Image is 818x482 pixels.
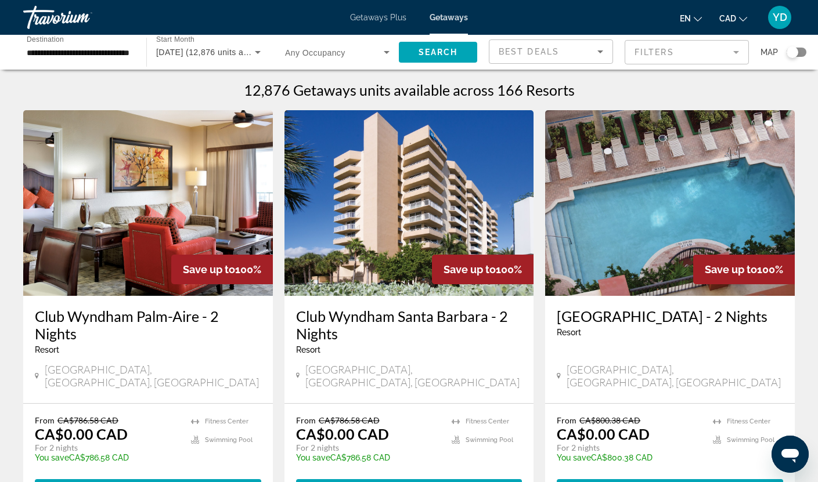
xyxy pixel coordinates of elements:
span: Destination [27,35,64,43]
span: Resort [296,345,320,354]
span: Save up to [183,263,235,276]
p: For 2 nights [35,443,179,453]
p: CA$786.58 CAD [296,453,441,462]
p: CA$800.38 CAD [557,453,701,462]
a: Travorium [23,2,139,32]
img: 3875I01X.jpg [23,110,273,296]
span: en [680,14,691,23]
span: CA$786.58 CAD [319,415,380,425]
span: [GEOGRAPHIC_DATA], [GEOGRAPHIC_DATA], [GEOGRAPHIC_DATA] [305,363,522,389]
a: Club Wyndham Santa Barbara - 2 Nights [296,307,522,342]
p: For 2 nights [557,443,701,453]
a: [GEOGRAPHIC_DATA] - 2 Nights [557,307,783,325]
h1: 12,876 Getaways units available across 166 Resorts [244,81,575,99]
span: Fitness Center [205,418,248,425]
div: 100% [171,255,273,284]
span: Swimming Pool [466,436,513,444]
div: 100% [693,255,795,284]
span: You save [35,453,69,462]
span: Fitness Center [466,418,509,425]
span: Map [761,44,778,60]
p: CA$0.00 CAD [296,425,389,443]
button: Search [399,42,477,63]
a: Getaways Plus [350,13,406,22]
button: Change currency [719,10,747,27]
span: CAD [719,14,736,23]
span: Resort [35,345,59,354]
mat-select: Sort by [499,45,603,59]
span: From [35,415,55,425]
span: CA$800.38 CAD [579,415,640,425]
span: Fitness Center [727,418,770,425]
span: [GEOGRAPHIC_DATA], [GEOGRAPHIC_DATA], [GEOGRAPHIC_DATA] [45,363,261,389]
button: Filter [625,39,749,65]
span: Search [419,48,458,57]
img: 2890O01X.jpg [545,110,795,296]
span: Any Occupancy [285,48,345,57]
span: [DATE] (12,876 units available) [156,48,276,57]
span: Resort [557,328,581,337]
span: From [557,415,576,425]
span: [GEOGRAPHIC_DATA], [GEOGRAPHIC_DATA], [GEOGRAPHIC_DATA] [567,363,783,389]
p: CA$0.00 CAD [35,425,128,443]
a: Club Wyndham Palm-Aire - 2 Nights [35,307,261,342]
span: CA$786.58 CAD [57,415,118,425]
span: From [296,415,316,425]
img: 3871E01X.jpg [284,110,534,296]
span: You save [296,453,330,462]
button: Change language [680,10,702,27]
p: CA$0.00 CAD [557,425,650,443]
span: You save [557,453,591,462]
a: Getaways [430,13,468,22]
div: 100% [432,255,534,284]
span: Save up to [444,263,496,276]
span: Save up to [705,263,757,276]
span: Swimming Pool [727,436,774,444]
span: Swimming Pool [205,436,253,444]
p: CA$786.58 CAD [35,453,179,462]
p: For 2 nights [296,443,441,453]
span: Best Deals [499,47,559,56]
button: User Menu [765,5,795,30]
iframe: Button to launch messaging window [772,436,809,473]
span: Start Month [156,36,194,44]
span: YD [773,12,787,23]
